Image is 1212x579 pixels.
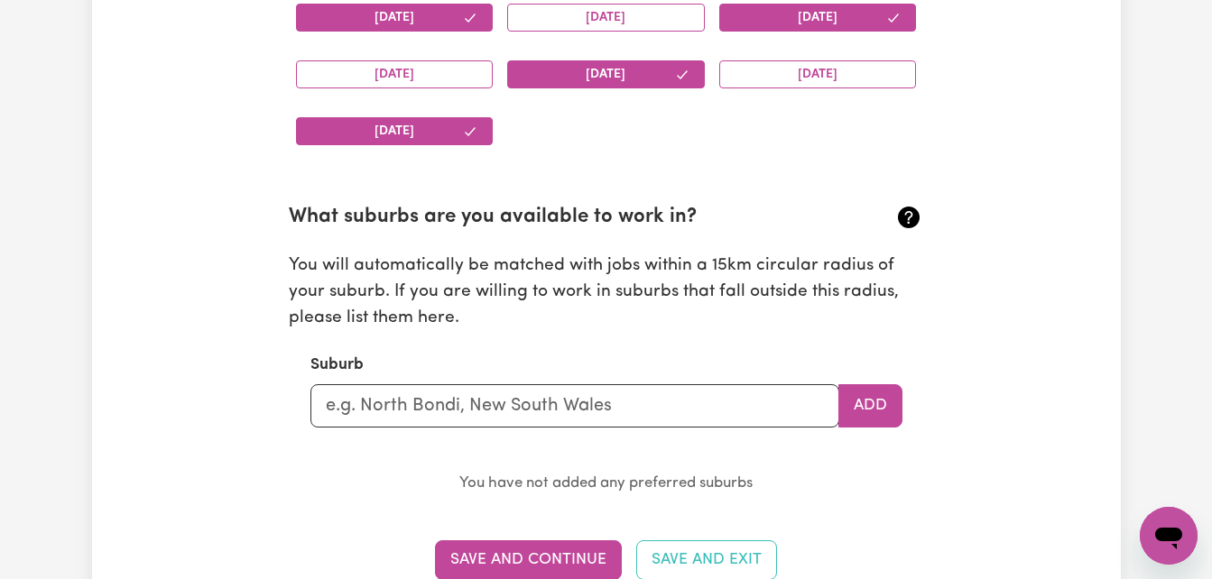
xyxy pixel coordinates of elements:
button: [DATE] [507,4,705,32]
button: [DATE] [296,60,494,88]
button: [DATE] [507,60,705,88]
button: [DATE] [296,4,494,32]
label: Suburb [310,354,364,377]
small: You have not added any preferred suburbs [459,475,753,491]
button: Add to preferred suburbs [838,384,902,427]
button: [DATE] [719,60,917,88]
iframe: Button to launch messaging window [1140,507,1198,565]
button: [DATE] [296,117,494,145]
button: [DATE] [719,4,917,32]
input: e.g. North Bondi, New South Wales [310,384,839,427]
h2: What suburbs are you available to work in? [289,206,819,230]
p: You will automatically be matched with jobs within a 15km circular radius of your suburb. If you ... [289,253,924,331]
